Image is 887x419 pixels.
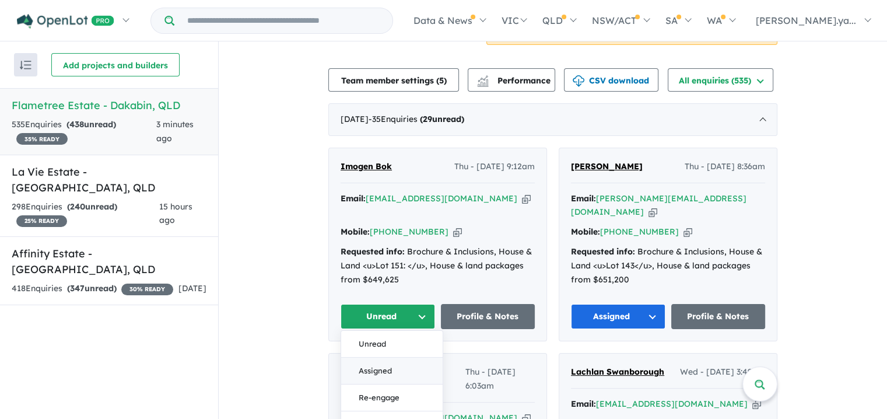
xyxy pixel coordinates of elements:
button: Assigned [341,358,443,385]
a: Profile & Notes [441,304,535,329]
strong: ( unread) [66,119,116,130]
input: Try estate name, suburb, builder or developer [177,8,390,33]
strong: ( unread) [420,114,464,124]
button: Re-engage [341,385,443,411]
button: Copy [683,226,692,238]
span: 29 [423,114,432,124]
img: sort.svg [20,61,31,69]
span: Performance [479,75,551,86]
button: Unread [341,331,443,358]
strong: Requested info: [341,246,405,257]
span: 438 [69,119,84,130]
a: [PERSON_NAME][EMAIL_ADDRESS][DOMAIN_NAME] [571,193,746,218]
div: [DATE] [328,103,777,136]
span: 347 [70,283,85,294]
strong: ( unread) [67,283,117,294]
img: download icon [573,75,584,87]
strong: Email: [571,193,596,204]
span: Imogen Bok [341,161,392,172]
h5: La Vie Estate - [GEOGRAPHIC_DATA] , QLD [12,164,206,195]
button: Team member settings (5) [328,68,459,92]
span: [DATE] [178,283,206,294]
div: 535 Enquir ies [12,118,156,146]
img: line-chart.svg [478,75,488,82]
a: Profile & Notes [671,304,766,329]
div: 418 Enquir ies [12,282,173,296]
button: Assigned [571,304,665,329]
img: Openlot PRO Logo White [17,14,114,29]
span: 35 % READY [16,133,68,145]
strong: Requested info: [571,246,635,257]
strong: Email: [571,399,596,409]
a: [EMAIL_ADDRESS][DOMAIN_NAME] [596,399,748,409]
span: Thu - [DATE] 9:12am [454,160,535,174]
span: [PERSON_NAME] [571,161,643,172]
strong: Mobile: [341,226,370,237]
button: Add projects and builders [51,53,180,76]
span: Thu - [DATE] 8:36am [685,160,765,174]
div: 298 Enquir ies [12,200,159,228]
button: Copy [522,193,531,205]
strong: ( unread) [67,201,117,212]
a: Imogen Bok [341,160,392,174]
a: [PHONE_NUMBER] [370,226,448,237]
h5: Affinity Estate - [GEOGRAPHIC_DATA] , QLD [12,246,206,277]
button: Copy [752,398,761,410]
strong: Mobile: [571,226,600,237]
button: Copy [648,206,657,218]
span: [PERSON_NAME].ya... [756,15,856,26]
img: bar-chart.svg [477,79,489,87]
a: [EMAIL_ADDRESS][DOMAIN_NAME] [366,193,517,204]
button: All enquiries (535) [668,68,773,92]
span: - 35 Enquir ies [369,114,464,124]
a: [PERSON_NAME] [571,160,643,174]
button: Copy [453,226,462,238]
button: Performance [468,68,555,92]
span: 5 [439,75,444,86]
div: Brochure & Inclusions, House & Land <u>Lot 151: </u>, House & land packages from $649,625 [341,245,535,287]
div: Brochure & Inclusions, House & Land <u>Lot 143</u>, House & land packages from $651,200 [571,245,765,287]
button: CSV download [564,68,658,92]
span: 15 hours ago [159,201,192,226]
span: 30 % READY [121,284,173,295]
span: Lachlan Swanborough [571,366,664,377]
a: [PHONE_NUMBER] [600,226,679,237]
h5: Flametree Estate - Dakabin , QLD [12,97,206,113]
button: Unread [341,304,435,329]
a: Lachlan Swanborough [571,365,664,379]
span: Wed - [DATE] 3:49pm [680,365,765,379]
strong: Email: [341,193,366,204]
span: 240 [70,201,85,212]
span: 3 minutes ago [156,119,194,144]
span: Thu - [DATE] 6:03am [465,365,535,393]
span: 25 % READY [16,215,67,227]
